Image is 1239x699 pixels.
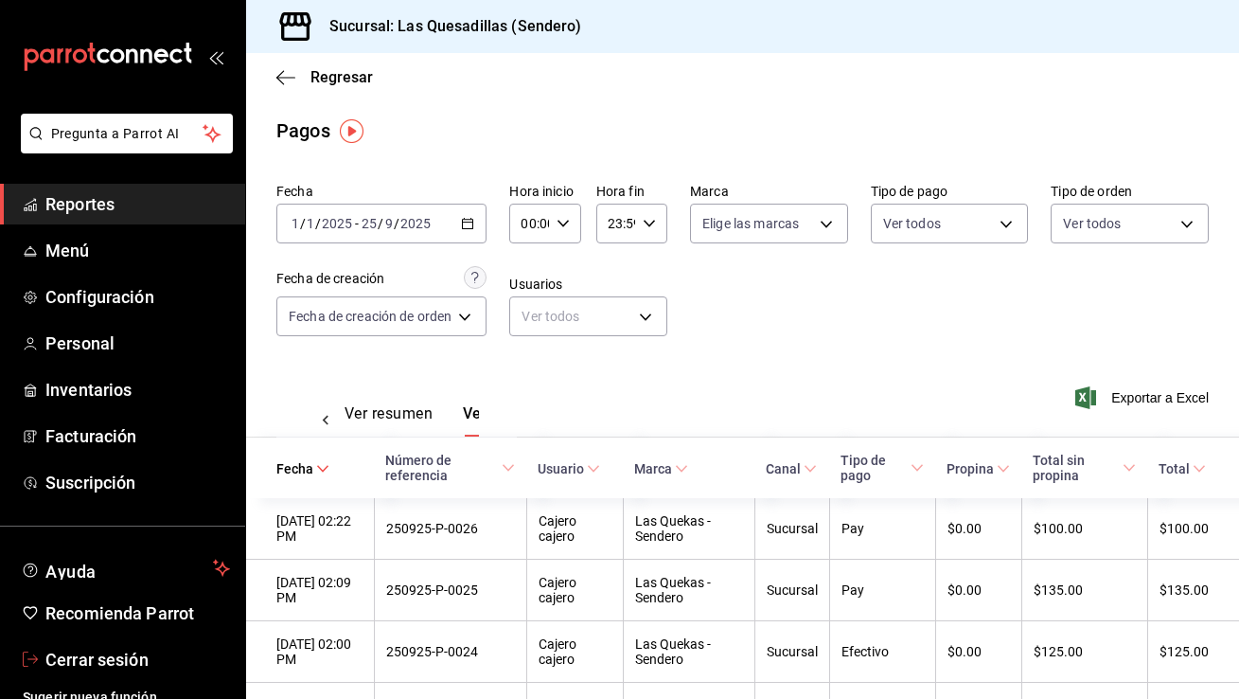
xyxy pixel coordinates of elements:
a: Pregunta a Parrot AI [13,137,233,157]
div: Efectivo [841,644,923,659]
div: Fecha de creación [276,269,384,289]
div: Sucursal [767,521,818,536]
span: Inventarios [45,377,230,403]
div: $125.00 [1159,644,1209,659]
div: 250925-P-0025 [386,582,515,598]
h3: Sucursal: Las Quesadillas (Sendero) [314,15,582,38]
div: Pay [841,521,923,536]
div: $0.00 [947,582,1010,598]
div: $100.00 [1159,521,1209,536]
span: Suscripción [45,470,230,495]
span: Recomienda Parrot [45,600,230,626]
div: Las Quekas - Sendero [635,513,743,544]
span: Fecha de creación de orden [289,307,451,326]
span: Facturación [45,423,230,449]
span: Tipo de pago [841,453,923,483]
span: / [315,216,321,231]
span: Usuario [538,461,600,476]
span: - [355,216,359,231]
div: $100.00 [1034,521,1136,536]
label: Fecha [276,185,487,198]
div: Pay [841,582,923,598]
input: -- [384,216,394,231]
div: Ver todos [509,296,667,336]
div: 250925-P-0026 [386,521,515,536]
span: Fecha [276,461,329,476]
div: $125.00 [1034,644,1136,659]
span: Marca [634,461,688,476]
div: Cajero cajero [539,636,611,667]
span: / [378,216,383,231]
span: Número de referencia [385,453,515,483]
div: Sucursal [767,644,818,659]
span: Reportes [45,191,230,217]
label: Marca [690,185,848,198]
div: Sucursal [767,582,818,598]
div: Pagos [276,116,330,145]
input: ---- [399,216,432,231]
div: $0.00 [947,521,1010,536]
span: Personal [45,331,230,356]
button: Exportar a Excel [1079,386,1209,409]
div: Cajero cajero [539,513,611,544]
div: Las Quekas - Sendero [635,575,743,605]
span: Configuración [45,284,230,310]
button: Ver pagos [463,404,536,437]
div: $0.00 [947,644,1010,659]
span: Elige las marcas [702,214,799,233]
div: [DATE] 02:09 PM [276,575,363,605]
input: -- [361,216,378,231]
button: Regresar [276,68,373,86]
span: Pregunta a Parrot AI [51,124,204,144]
img: Tooltip marker [340,119,363,143]
div: $135.00 [1159,582,1209,598]
button: open_drawer_menu [208,49,223,64]
label: Hora fin [596,185,667,198]
button: Ver resumen [345,404,433,437]
button: Pregunta a Parrot AI [21,114,233,153]
span: Cerrar sesión [45,647,230,672]
div: Cajero cajero [539,575,611,605]
span: / [300,216,306,231]
label: Tipo de pago [871,185,1029,198]
div: [DATE] 02:22 PM [276,513,363,544]
span: Propina [947,461,1010,476]
input: -- [306,216,315,231]
span: Total [1159,461,1206,476]
input: ---- [321,216,353,231]
span: Ver todos [1063,214,1121,233]
label: Usuarios [509,278,667,291]
span: Canal [766,461,817,476]
span: Regresar [310,68,373,86]
input: -- [291,216,300,231]
div: 250925-P-0024 [386,644,515,659]
span: Ayuda [45,557,205,580]
label: Hora inicio [509,185,580,198]
label: Tipo de orden [1051,185,1209,198]
span: Ver todos [883,214,941,233]
div: navigation tabs [345,404,479,437]
div: [DATE] 02:00 PM [276,636,363,667]
span: Total sin propina [1033,453,1136,483]
div: $135.00 [1034,582,1136,598]
span: Menú [45,238,230,263]
span: / [394,216,399,231]
div: Las Quekas - Sendero [635,636,743,667]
